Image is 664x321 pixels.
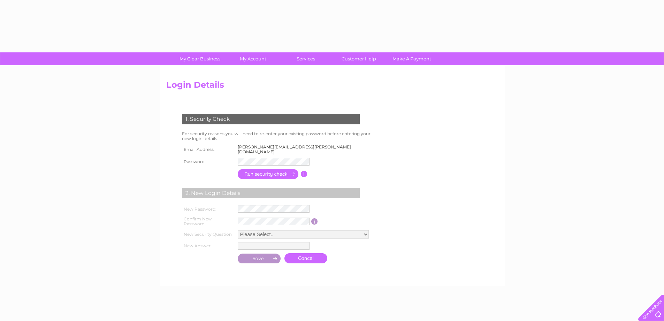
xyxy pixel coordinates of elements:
[383,52,441,65] a: Make A Payment
[236,143,378,156] td: [PERSON_NAME][EMAIL_ADDRESS][PERSON_NAME][DOMAIN_NAME]
[301,171,307,177] input: Information
[238,254,281,263] input: Submit
[180,228,236,240] th: New Security Question
[224,52,282,65] a: My Account
[180,130,378,143] td: For security reasons you will need to re-enter your existing password before entering your new lo...
[180,203,236,214] th: New Password:
[182,114,360,124] div: 1. Security Check
[311,218,318,225] input: Information
[180,156,236,167] th: Password:
[284,253,327,263] a: Cancel
[180,240,236,251] th: New Answer:
[182,188,360,198] div: 2. New Login Details
[180,214,236,228] th: Confirm New Password:
[166,80,498,93] h2: Login Details
[180,143,236,156] th: Email Address:
[277,52,335,65] a: Services
[330,52,388,65] a: Customer Help
[171,52,229,65] a: My Clear Business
